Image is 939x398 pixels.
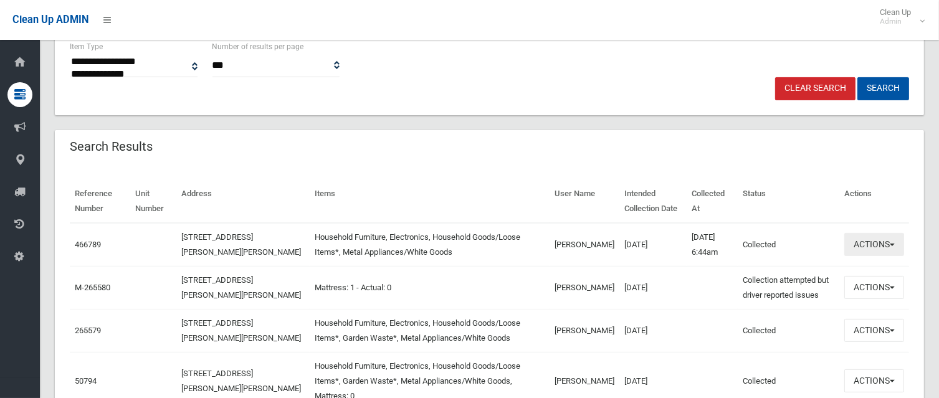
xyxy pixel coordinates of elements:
[857,77,909,100] button: Search
[12,14,88,26] span: Clean Up ADMIN
[75,283,110,292] a: M-265580
[55,135,168,159] header: Search Results
[687,180,738,223] th: Collected At
[75,326,101,335] a: 265579
[844,233,904,256] button: Actions
[844,369,904,392] button: Actions
[550,266,619,309] td: [PERSON_NAME]
[181,369,301,393] a: [STREET_ADDRESS][PERSON_NAME][PERSON_NAME]
[738,266,839,309] td: Collection attempted but driver reported issues
[550,223,619,267] td: [PERSON_NAME]
[874,7,923,26] span: Clean Up
[70,40,103,54] label: Item Type
[310,309,550,352] td: Household Furniture, Electronics, Household Goods/Loose Items*, Garden Waste*, Metal Appliances/W...
[880,17,911,26] small: Admin
[310,180,550,223] th: Items
[738,180,839,223] th: Status
[619,180,687,223] th: Intended Collection Date
[844,276,904,299] button: Actions
[839,180,909,223] th: Actions
[176,180,310,223] th: Address
[181,275,301,300] a: [STREET_ADDRESS][PERSON_NAME][PERSON_NAME]
[844,319,904,342] button: Actions
[75,240,101,249] a: 466789
[619,309,687,352] td: [DATE]
[310,266,550,309] td: Mattress: 1 - Actual: 0
[550,180,619,223] th: User Name
[550,309,619,352] td: [PERSON_NAME]
[310,223,550,267] td: Household Furniture, Electronics, Household Goods/Loose Items*, Metal Appliances/White Goods
[70,180,130,223] th: Reference Number
[619,223,687,267] td: [DATE]
[738,223,839,267] td: Collected
[775,77,856,100] a: Clear Search
[181,232,301,257] a: [STREET_ADDRESS][PERSON_NAME][PERSON_NAME]
[738,309,839,352] td: Collected
[619,266,687,309] td: [DATE]
[130,180,176,223] th: Unit Number
[75,376,97,386] a: 50794
[181,318,301,343] a: [STREET_ADDRESS][PERSON_NAME][PERSON_NAME]
[212,40,304,54] label: Number of results per page
[687,223,738,267] td: [DATE] 6:44am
